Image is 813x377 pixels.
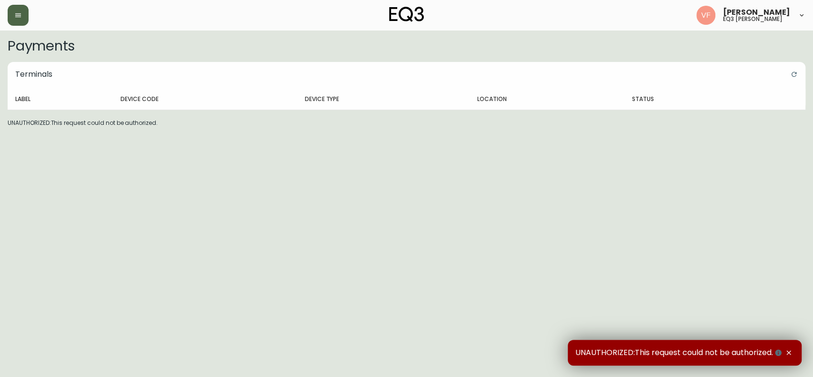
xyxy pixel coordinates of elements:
[575,347,783,358] span: UNAUTHORIZED:This request could not be authorized.
[624,89,753,110] th: Status
[8,62,60,87] h5: Terminals
[470,89,624,110] th: Location
[8,38,805,53] h2: Payments
[696,6,715,25] img: 83954825a82370567d732cff99fea37d
[723,9,790,16] span: [PERSON_NAME]
[389,7,424,22] img: logo
[2,56,811,133] div: UNAUTHORIZED:This request could not be authorized.
[297,89,470,110] th: Device Type
[8,89,805,110] table: devices table
[8,89,113,110] th: Label
[723,16,783,22] h5: eq3 [PERSON_NAME]
[113,89,297,110] th: Device Code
